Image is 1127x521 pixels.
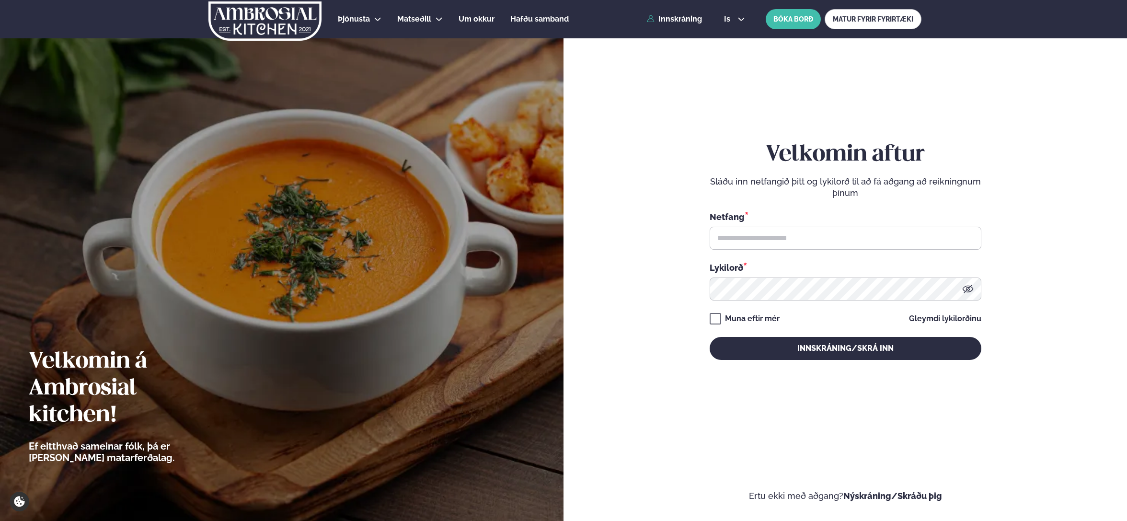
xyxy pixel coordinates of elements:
[397,14,431,23] span: Matseðill
[397,13,431,25] a: Matseðill
[710,210,981,223] div: Netfang
[909,315,981,323] a: Gleymdi lykilorðinu
[716,15,752,23] button: is
[208,1,322,41] img: logo
[647,15,702,23] a: Innskráning
[825,9,921,29] a: MATUR FYRIR FYRIRTÆKI
[710,261,981,274] div: Lykilorð
[510,14,569,23] span: Hafðu samband
[724,15,733,23] span: is
[710,176,981,199] p: Sláðu inn netfangið þitt og lykilorð til að fá aðgang að reikningnum þínum
[459,14,494,23] span: Um okkur
[338,14,370,23] span: Þjónusta
[843,491,942,501] a: Nýskráning/Skráðu þig
[29,440,228,463] p: Ef eitthvað sameinar fólk, þá er [PERSON_NAME] matarferðalag.
[338,13,370,25] a: Þjónusta
[29,348,228,429] h2: Velkomin á Ambrosial kitchen!
[710,337,981,360] button: Innskráning/Skrá inn
[766,9,821,29] button: BÓKA BORÐ
[10,492,29,511] a: Cookie settings
[592,490,1098,502] p: Ertu ekki með aðgang?
[459,13,494,25] a: Um okkur
[510,13,569,25] a: Hafðu samband
[710,141,981,168] h2: Velkomin aftur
